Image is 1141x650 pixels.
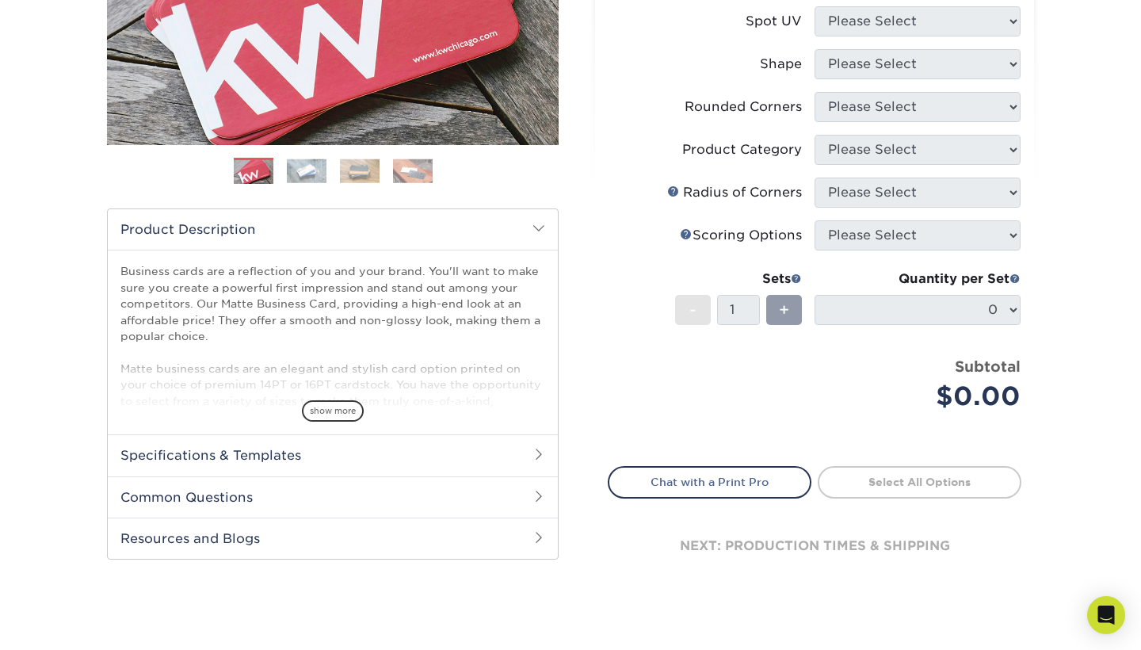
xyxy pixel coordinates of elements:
[108,209,558,250] h2: Product Description
[108,518,558,559] h2: Resources and Blogs
[818,466,1021,498] a: Select All Options
[120,263,545,489] p: Business cards are a reflection of you and your brand. You'll want to make sure you create a powe...
[682,140,802,159] div: Product Category
[287,159,326,183] img: Business Cards 02
[234,152,273,192] img: Business Cards 01
[302,400,364,422] span: show more
[746,12,802,31] div: Spot UV
[667,183,802,202] div: Radius of Corners
[826,377,1021,415] div: $0.00
[108,434,558,476] h2: Specifications & Templates
[760,55,802,74] div: Shape
[685,97,802,117] div: Rounded Corners
[393,159,433,183] img: Business Cards 04
[689,298,696,322] span: -
[675,270,802,289] div: Sets
[680,226,802,245] div: Scoring Options
[1087,596,1125,634] div: Open Intercom Messenger
[608,466,811,498] a: Chat with a Print Pro
[955,357,1021,375] strong: Subtotal
[108,476,558,518] h2: Common Questions
[815,270,1021,289] div: Quantity per Set
[779,298,789,322] span: +
[340,159,380,183] img: Business Cards 03
[608,499,1021,594] div: next: production times & shipping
